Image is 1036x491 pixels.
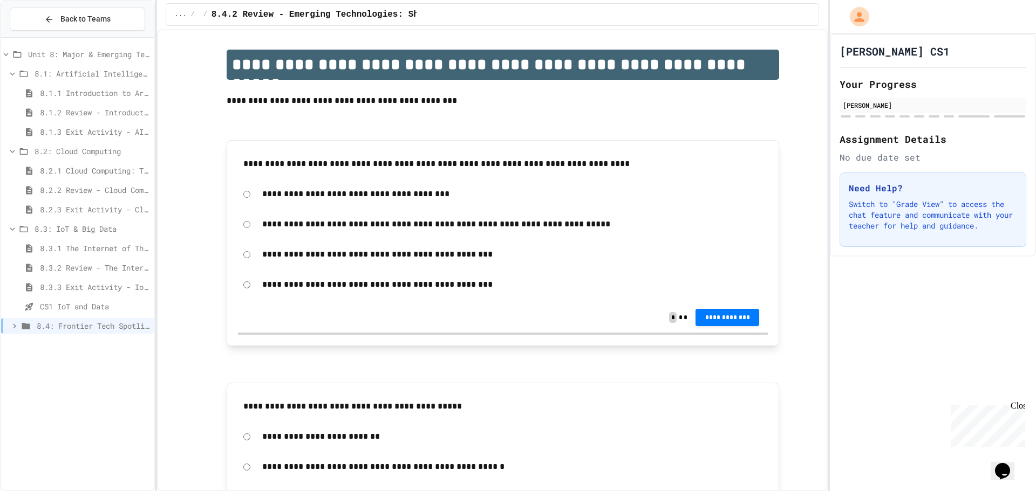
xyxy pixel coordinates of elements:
p: Switch to "Grade View" to access the chat feature and communicate with your teacher for help and ... [849,199,1017,231]
span: 8.4: Frontier Tech Spotlight [37,320,149,331]
span: 8.1.1 Introduction to Artificial Intelligence [40,87,149,99]
span: 8.2.3 Exit Activity - Cloud Service Detective [40,204,149,215]
span: 8.4.2 Review - Emerging Technologies: Shaping Our Digital Future [212,8,543,21]
h3: Need Help? [849,182,1017,195]
h2: Assignment Details [840,132,1026,147]
span: 8.3: IoT & Big Data [35,223,149,234]
span: ... [175,10,187,19]
span: 8.3.3 Exit Activity - IoT Data Detective Challenge [40,281,149,293]
iframe: chat widget [991,448,1025,480]
span: 8.2.1 Cloud Computing: Transforming the Digital World [40,165,149,176]
div: [PERSON_NAME] [843,100,1023,110]
button: Back to Teams [10,8,145,31]
div: No due date set [840,151,1026,164]
span: CS1 IoT and Data [40,301,149,312]
div: My Account [839,4,872,29]
span: 8.1.2 Review - Introduction to Artificial Intelligence [40,107,149,118]
span: 8.2: Cloud Computing [35,146,149,157]
span: / [190,10,194,19]
span: Unit 8: Major & Emerging Technologies [28,49,149,60]
h2: Your Progress [840,77,1026,92]
h1: [PERSON_NAME] CS1 [840,44,950,59]
span: 8.3.1 The Internet of Things and Big Data: Our Connected Digital World [40,243,149,254]
span: Back to Teams [60,13,111,25]
span: 8.2.2 Review - Cloud Computing [40,184,149,196]
span: / [203,10,207,19]
span: 8.1: Artificial Intelligence Basics [35,68,149,79]
span: 8.3.2 Review - The Internet of Things and Big Data [40,262,149,273]
span: 8.1.3 Exit Activity - AI Detective [40,126,149,137]
div: Chat with us now!Close [4,4,74,68]
iframe: chat widget [946,401,1025,447]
